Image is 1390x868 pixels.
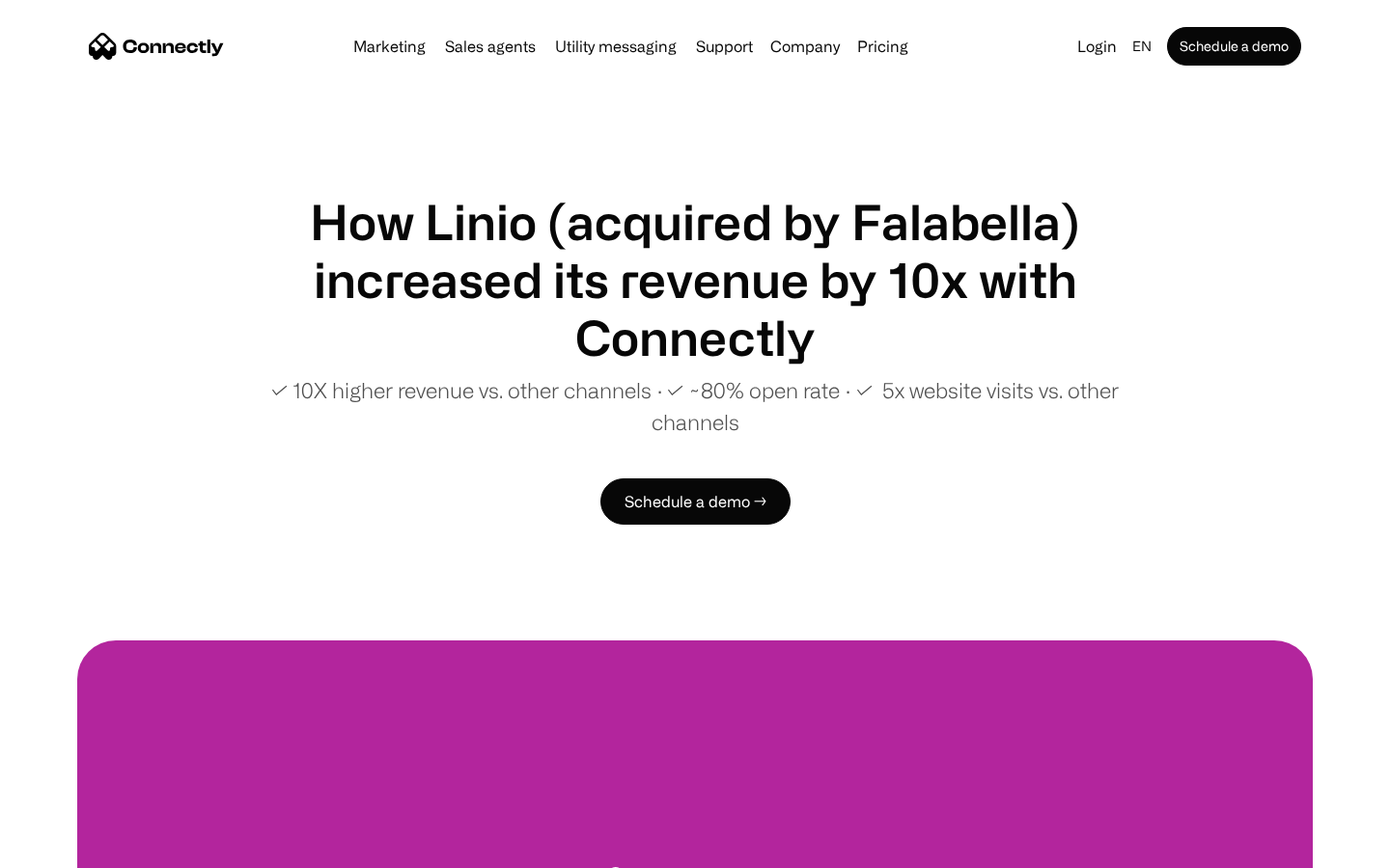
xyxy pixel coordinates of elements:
[232,193,1158,366] h1: How Linio (acquired by Falabella) increased its revenue by 10x with Connectly
[547,39,684,54] a: Utility messaging
[1070,33,1125,60] a: Login
[437,39,543,54] a: Sales agents
[688,39,761,54] a: Support
[19,832,116,861] aside: Language selected: English
[600,478,791,525] a: Schedule a demo →
[1132,33,1152,60] div: en
[346,39,433,54] a: Marketing
[770,33,840,60] div: Company
[232,374,1158,438] p: ✓ 10X higher revenue vs. other channels ∙ ✓ ~80% open rate ∙ ✓ 5x website visits vs. other channels
[849,39,916,54] a: Pricing
[39,834,116,861] ul: Language list
[1167,27,1301,66] a: Schedule a demo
